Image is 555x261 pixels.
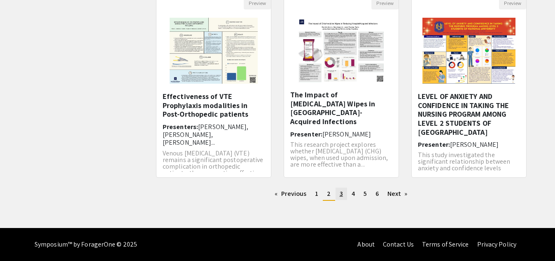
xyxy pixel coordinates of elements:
span: 1 [315,189,318,198]
a: Next page [383,188,412,200]
div: Symposium™ by ForagerOne © 2025 [35,228,137,261]
p: Venous [MEDICAL_DATA] (VTE) remains a significant postoperative complication in orthopedic patien... [163,150,265,176]
h6: Presenter: [418,141,520,148]
a: About [357,240,375,249]
span: [PERSON_NAME], [PERSON_NAME], [PERSON_NAME]... [163,122,249,147]
img: <p>The Impact of Chlorhexidine Wipes in Reducing Hospital-Acquired Infections​</p> [289,9,393,92]
span: 6 [375,189,379,198]
ul: Pagination [156,188,527,201]
a: Previous page [271,188,310,200]
p: This study investigated the significant relationship between anxiety and confidence levels among ... [418,152,520,185]
img: <p>LEVEL OF ANXIETY AND CONFIDENCE IN TAKING THE NURSING PROGRAM AMONG LEVEL 2 STUDENTS OF NATION... [414,9,524,92]
span: [PERSON_NAME] [450,140,499,149]
p: This research project explores whether [MEDICAL_DATA] (CHG) wipes, when used upon admission, are ... [290,141,392,168]
h5: LEVEL OF ANXIETY AND CONFIDENCE IN TAKING THE NURSING PROGRAM AMONG LEVEL 2 STUDENTS OF [GEOGRAPH... [418,92,520,136]
span: 3 [340,189,343,198]
h5: Effectiveness of VTE Prophylaxis modalities in Post-Orthopedic patients [163,92,265,119]
span: [PERSON_NAME] [322,130,371,139]
h6: Presenters: [163,123,265,147]
a: Contact Us [383,240,414,249]
span: 4 [352,189,355,198]
a: Privacy Policy [477,240,516,249]
span: 2 [327,189,331,198]
iframe: Chat [6,224,35,255]
img: <p><span style="color: rgb(0, 0, 0);">Effectiveness of VTE Prophylaxis modalities in Post-Orthope... [161,9,266,92]
span: 5 [364,189,367,198]
h6: Presenter: [290,130,392,138]
h5: The Impact of [MEDICAL_DATA] Wipes in [GEOGRAPHIC_DATA]-Acquired Infections​ [290,90,392,126]
a: Terms of Service [422,240,469,249]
